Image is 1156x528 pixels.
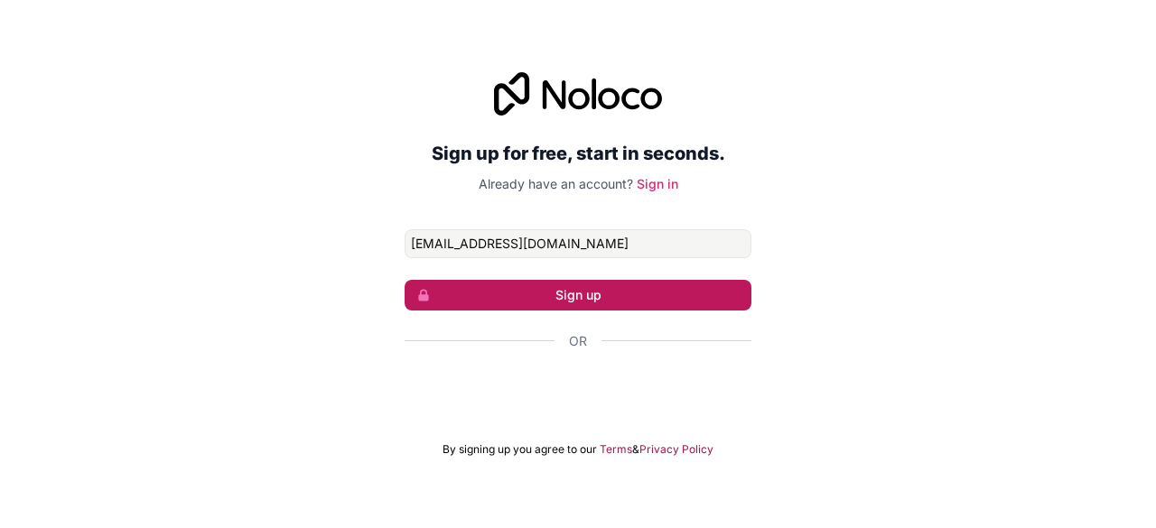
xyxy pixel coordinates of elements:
[479,176,633,191] span: Already have an account?
[405,229,751,258] input: Email address
[569,332,587,350] span: Or
[405,280,751,310] button: Sign up
[632,442,639,457] span: &
[600,442,632,457] a: Terms
[405,137,751,170] h2: Sign up for free, start in seconds.
[637,176,678,191] a: Sign in
[639,442,713,457] a: Privacy Policy
[443,442,597,457] span: By signing up you agree to our
[396,370,760,410] iframe: Sign in with Google Button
